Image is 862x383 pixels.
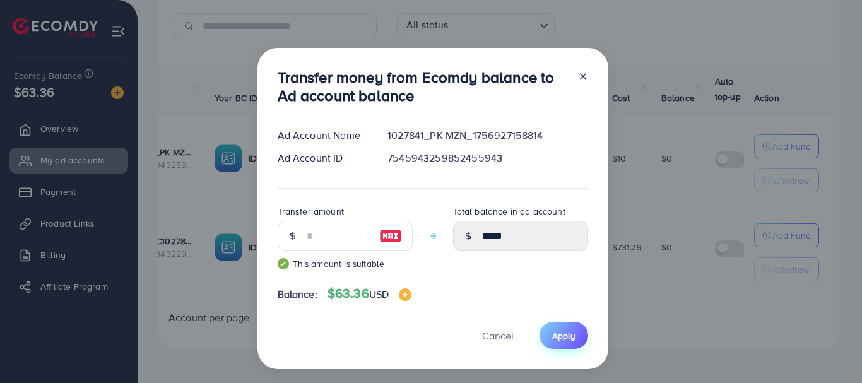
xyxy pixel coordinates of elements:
[399,288,411,301] img: image
[482,329,514,343] span: Cancel
[379,228,402,244] img: image
[268,128,378,143] div: Ad Account Name
[466,322,529,349] button: Cancel
[328,286,411,302] h4: $63.36
[369,287,389,301] span: USD
[278,68,568,105] h3: Transfer money from Ecomdy balance to Ad account balance
[552,329,576,342] span: Apply
[278,258,289,269] img: guide
[453,205,565,218] label: Total balance in ad account
[808,326,853,374] iframe: Chat
[377,151,598,165] div: 7545943259852455943
[278,257,413,270] small: This amount is suitable
[278,287,317,302] span: Balance:
[540,322,588,349] button: Apply
[278,205,344,218] label: Transfer amount
[377,128,598,143] div: 1027841_PK MZN_1756927158814
[268,151,378,165] div: Ad Account ID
